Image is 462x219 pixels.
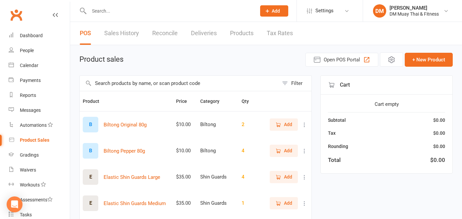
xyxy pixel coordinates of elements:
[405,53,453,67] button: + New Product
[200,122,236,127] div: Biltong
[321,76,452,95] div: Cart
[104,121,147,129] button: Biltong Original 80g
[200,99,227,104] span: Category
[242,174,263,180] div: 4
[242,97,256,105] button: Qty
[390,11,439,17] div: DM Muay Thai & Fitness
[83,117,98,132] div: Set product image
[230,22,254,45] a: Products
[328,100,445,108] div: Cart empty
[324,56,360,64] span: Open POS Portal
[83,169,98,185] div: Set product image
[20,93,36,98] div: Reports
[7,196,23,212] div: Open Intercom Messenger
[279,76,311,91] button: Filter
[328,129,336,137] div: Tax
[9,178,70,192] a: Workouts
[176,97,194,105] button: Price
[104,22,139,45] a: Sales History
[305,53,378,67] button: Open POS Portal
[328,116,346,124] div: Subtotal
[430,156,445,165] div: $0.00
[315,3,334,18] span: Settings
[9,103,70,118] a: Messages
[270,171,298,183] button: Add
[328,156,341,165] div: Total
[433,116,445,124] div: $0.00
[20,48,34,53] div: People
[80,22,91,45] a: POS
[291,79,302,87] div: Filter
[242,99,256,104] span: Qty
[373,4,386,18] div: DM
[284,121,292,128] span: Add
[9,88,70,103] a: Reports
[176,122,194,127] div: $10.00
[104,147,145,155] button: Biltong Pepper 80g
[9,163,70,178] a: Waivers
[83,99,107,104] span: Product
[9,28,70,43] a: Dashboard
[104,173,160,181] button: Elastic Shin Guards Large
[20,108,41,113] div: Messages
[83,195,98,211] div: Set product image
[260,5,288,17] button: Add
[79,55,123,63] h1: Product sales
[433,143,445,150] div: $0.00
[9,58,70,73] a: Calendar
[8,7,24,23] a: Clubworx
[191,22,217,45] a: Deliveries
[270,197,298,209] button: Add
[152,22,178,45] a: Reconcile
[242,200,263,206] div: 1
[176,99,194,104] span: Price
[200,174,236,180] div: Shin Guards
[80,76,279,91] input: Search products by name, or scan product code
[242,122,263,127] div: 2
[284,147,292,154] span: Add
[20,78,41,83] div: Payments
[176,174,194,180] div: $35.00
[9,73,70,88] a: Payments
[270,145,298,157] button: Add
[176,200,194,206] div: $35.00
[83,97,107,105] button: Product
[200,148,236,154] div: Biltong
[390,5,439,11] div: [PERSON_NAME]
[242,148,263,154] div: 4
[284,173,292,181] span: Add
[20,137,49,143] div: Product Sales
[267,22,293,45] a: Tax Rates
[104,199,166,207] button: Elastic Shin Guards Medium
[20,122,47,128] div: Automations
[87,6,252,16] input: Search...
[176,148,194,154] div: $10.00
[20,152,39,158] div: Gradings
[9,192,70,207] a: Assessments
[20,197,53,202] div: Assessments
[270,118,298,130] button: Add
[83,143,98,159] div: Set product image
[20,182,40,187] div: Workouts
[328,143,348,150] div: Rounding
[20,33,43,38] div: Dashboard
[200,97,227,105] button: Category
[20,167,36,173] div: Waivers
[20,63,38,68] div: Calendar
[284,199,292,207] span: Add
[433,129,445,137] div: $0.00
[272,8,280,14] span: Add
[9,118,70,133] a: Automations
[20,212,32,217] div: Tasks
[200,200,236,206] div: Shin Guards
[9,148,70,163] a: Gradings
[9,43,70,58] a: People
[9,133,70,148] a: Product Sales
